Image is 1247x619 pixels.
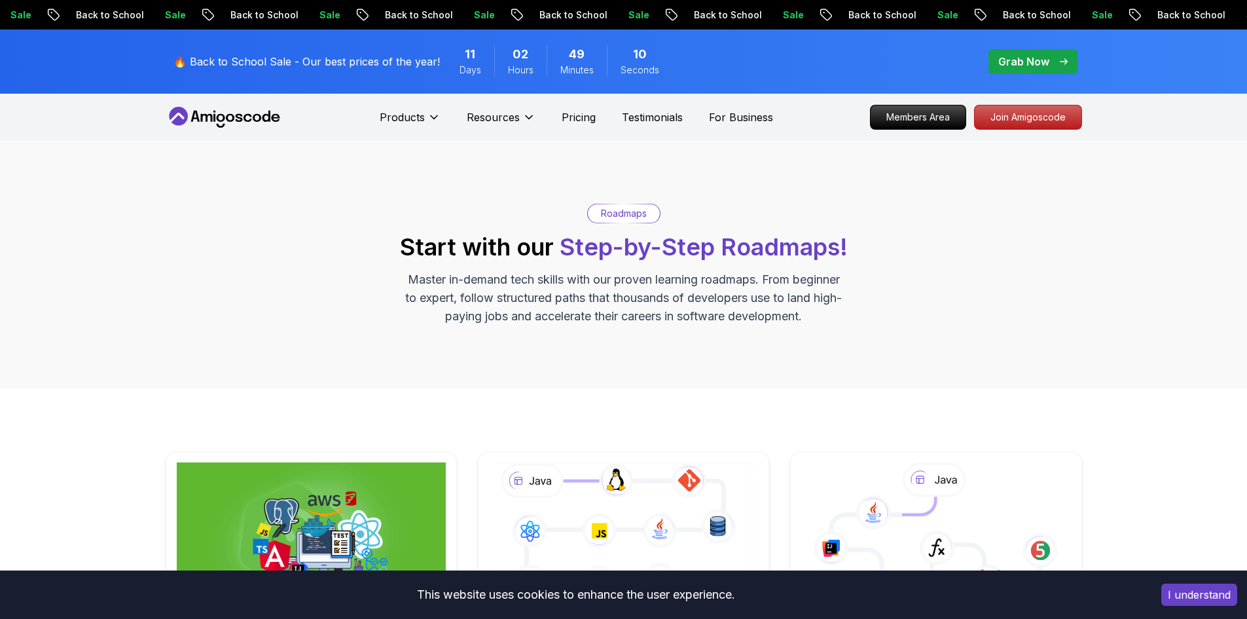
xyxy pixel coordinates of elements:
p: Sale [461,9,503,22]
h2: Start with our [400,234,848,260]
span: 2 Hours [513,45,528,64]
button: Products [380,109,441,136]
span: Minutes [560,64,594,77]
p: Grab Now [998,54,1049,69]
p: Master in-demand tech skills with our proven learning roadmaps. From beginner to expert, follow s... [404,271,844,326]
p: Back to School [527,9,616,22]
p: Back to School [990,9,1079,22]
p: Back to School [63,9,153,22]
a: Members Area [870,105,966,130]
p: Back to School [372,9,461,22]
span: Seconds [621,64,659,77]
p: Back to School [218,9,307,22]
p: Join Amigoscode [975,105,1081,129]
img: Full Stack Professional v2 [177,462,446,604]
span: Hours [508,64,533,77]
div: This website uses cookies to enhance the user experience. [10,580,1142,609]
p: Products [380,109,425,125]
span: 49 Minutes [569,45,585,64]
p: Sale [153,9,194,22]
p: Roadmaps [601,207,647,220]
p: Back to School [836,9,925,22]
p: Sale [1079,9,1121,22]
span: 10 Seconds [633,45,647,64]
p: Sale [307,9,349,22]
a: Join Amigoscode [974,105,1082,130]
p: Back to School [1145,9,1234,22]
a: Pricing [562,109,596,125]
button: Accept cookies [1161,584,1237,606]
p: Sale [925,9,967,22]
a: For Business [709,109,773,125]
span: Step-by-Step Roadmaps! [560,233,848,261]
a: Testimonials [622,109,683,125]
span: Days [460,64,481,77]
p: Sale [770,9,812,22]
span: 11 Days [465,45,475,64]
p: Sale [616,9,658,22]
button: Resources [467,109,535,136]
p: 🔥 Back to School Sale - Our best prices of the year! [173,54,440,69]
p: Resources [467,109,520,125]
p: Members Area [871,105,966,129]
p: Back to School [681,9,770,22]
